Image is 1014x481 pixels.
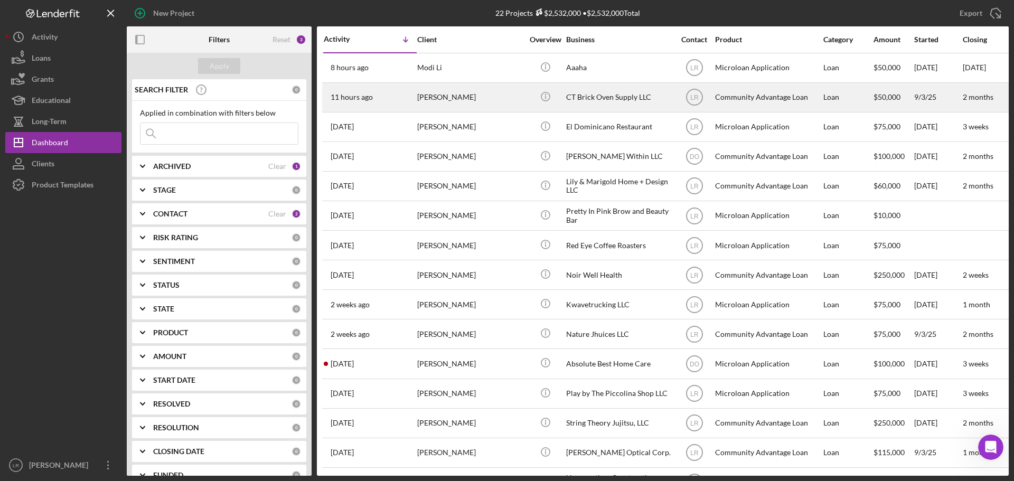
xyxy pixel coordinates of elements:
div: Lisbel says… [8,24,203,69]
div: Microloan Application [715,290,821,318]
div: [DATE] [914,143,962,171]
text: LR [690,183,699,190]
div: Community Advantage Loan [715,83,821,111]
span: $100,000 [874,152,905,161]
button: Dashboard [5,132,121,153]
div: 0 [292,447,301,456]
span: $60,000 [874,181,900,190]
time: 2025-08-22 15:15 [331,448,354,457]
div: Apply [210,58,229,74]
div: Started [914,35,962,44]
div: $2,532,000 [533,8,581,17]
div: [PERSON_NAME] Within LLC [566,143,672,171]
b: STATE [153,305,174,313]
div: Red Eye Coffee Roasters [566,231,672,259]
time: 2025-08-28 01:38 [331,360,354,368]
time: 2 months [963,418,993,427]
div: Applied in combination with filters below [140,109,298,117]
div: [PERSON_NAME] [417,409,523,437]
div: Aaaha [566,54,672,82]
b: PRODUCT [153,328,188,337]
div: 1 [292,162,301,171]
div: [DATE] [914,380,962,408]
div: Loan [823,54,872,82]
div: that didnt work. Is there a way to delete that task from the checklist and add a new one? [46,31,194,62]
div: [PERSON_NAME] [417,380,523,408]
div: [PERSON_NAME] [417,350,523,378]
div: [PERSON_NAME] [417,83,523,111]
div: [PERSON_NAME] [417,202,523,230]
div: Community Advantage Loan [715,439,821,467]
div: [DATE] [914,409,962,437]
time: 2025-09-08 14:46 [331,271,354,279]
div: Microloan Application [715,202,821,230]
b: RESOLUTION [153,423,199,432]
div: Community Advantage Loan [715,409,821,437]
div: Business [566,35,672,44]
button: Home [165,4,185,24]
text: LR [690,390,699,398]
span: $75,000 [874,300,900,309]
div: Loans [32,48,51,71]
time: 2025-09-14 19:50 [331,152,354,161]
b: Filters [209,35,230,44]
div: 0 [292,399,301,409]
div: Community Advantage Loan [715,172,821,200]
div: Overview [525,35,565,44]
div: Community Advantage Loan [715,320,821,348]
div: Loan [823,172,872,200]
div: Loan [823,231,872,259]
button: Grants [5,69,121,90]
text: LR [690,271,699,279]
a: Activity [5,26,121,48]
div: Modi Li [417,54,523,82]
span: $75,000 [874,389,900,398]
text: LR [690,449,699,457]
div: Clients [32,153,54,177]
div: Community Advantage Loan [715,261,821,289]
div: [PERSON_NAME] [417,290,523,318]
div: Microloan Application [715,380,821,408]
span: $100,000 [874,359,905,368]
div: Kwavetrucking LLC [566,290,672,318]
div: 3 [296,34,306,45]
div: she is still getting the same error message: Unfortunately, it's the same error message "Expired ... [46,99,194,182]
div: [PERSON_NAME] [417,113,523,141]
div: that didnt work. Is there a way to delete that task from the checklist and add a new one? [38,24,203,68]
textarea: Message… [9,315,202,333]
text: DO [690,361,699,368]
time: 1 month [963,300,990,309]
div: Hi [PERSON_NAME],Thank you for the details. I will have to submit a ticket to our Formstack, a th... [8,197,173,375]
iframe: Intercom live chat [978,435,1003,460]
div: Pretty In Pink Brow and Beauty Bar [566,202,672,230]
b: RISK RATING [153,233,198,242]
text: LR [690,212,699,220]
div: Amount [874,35,913,44]
button: Gif picker [33,337,42,346]
div: Product [715,35,821,44]
div: I tried to do it but it didn't allow me to. [51,75,194,86]
div: Christina says… [8,197,203,394]
div: [PERSON_NAME] [417,439,523,467]
button: go back [7,4,27,24]
div: Client [417,35,523,44]
div: Microloan Application [715,113,821,141]
time: 3 weeks [963,122,989,131]
div: 0 [292,375,301,385]
time: 2025-09-10 17:22 [331,211,354,220]
div: Absolute Best Home Care [566,350,672,378]
b: CONTACT [153,210,187,218]
div: Reset [273,35,290,44]
b: FUNDED [153,471,183,479]
span: $75,000 [874,329,900,338]
div: Microloan Application [715,231,821,259]
div: [PERSON_NAME] [417,172,523,200]
div: New Project [153,3,194,24]
span: $115,000 [874,448,905,457]
div: El Dominicano Restaurant [566,113,672,141]
div: 0 [292,423,301,432]
div: Microloan Application [715,350,821,378]
button: Apply [198,58,240,74]
div: Loan [823,380,872,408]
